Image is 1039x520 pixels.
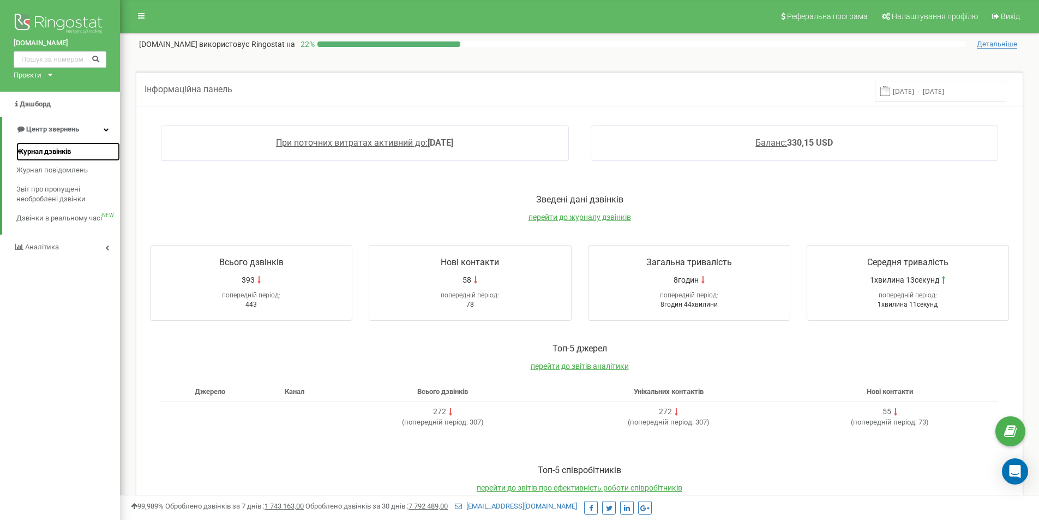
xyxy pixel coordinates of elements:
span: Детальніше [977,40,1017,49]
span: попередній період: [630,418,694,426]
a: перейти до звітів аналітики [531,362,629,370]
span: 1хвилина 11секунд [878,301,938,308]
div: Проєкти [14,70,41,81]
input: Пошук за номером [14,51,106,68]
span: Джерело [195,387,225,396]
a: [EMAIL_ADDRESS][DOMAIN_NAME] [455,502,577,510]
span: Журнал дзвінків [16,147,71,157]
span: Центр звернень [26,125,79,133]
a: перейти до звітів про ефективність роботи співробітників [477,483,682,492]
span: 443 [245,301,257,308]
p: 22 % [295,39,317,50]
span: Оброблено дзвінків за 7 днів : [165,502,304,510]
span: Налаштування профілю [892,12,978,21]
a: Баланс:330,15 USD [755,138,833,148]
u: 1 743 163,00 [265,502,304,510]
a: Журнал повідомлень [16,161,120,180]
span: 78 [466,301,474,308]
span: Загальна тривалість [646,257,732,267]
div: Open Intercom Messenger [1002,458,1028,485]
a: Звіт про пропущені необроблені дзвінки [16,180,120,209]
span: 58 [463,274,471,285]
u: 7 792 489,00 [409,502,448,510]
span: Журнал повідомлень [16,165,88,176]
span: Дзвінки в реальному часі [16,213,102,224]
span: При поточних витратах активний до: [276,138,428,148]
span: Оброблено дзвінків за 30 днів : [305,502,448,510]
span: Реферальна програма [787,12,868,21]
span: попередній період: [853,418,917,426]
span: 1хвилина 13секунд [870,274,939,285]
span: Інформаційна панель [145,84,232,94]
span: Вихід [1001,12,1020,21]
span: ( 307 ) [628,418,710,426]
span: Toп-5 джерел [552,343,607,354]
span: Середня тривалість [867,257,948,267]
span: Всього дзвінків [417,387,468,396]
a: Дзвінки в реальному часіNEW [16,209,120,228]
span: Нові контакти [441,257,499,267]
a: Журнал дзвінків [16,142,120,162]
span: попередній період: [879,291,937,299]
img: Ringostat logo [14,11,106,38]
a: При поточних витратах активний до:[DATE] [276,138,453,148]
span: Аналiтика [25,243,59,251]
span: ( 307 ) [402,418,484,426]
div: 272 [433,407,446,417]
span: використовує Ringostat на [199,40,295,49]
div: 272 [659,407,672,417]
span: попередній період: [441,291,499,299]
a: [DOMAIN_NAME] [14,38,106,49]
span: 8годин [674,274,699,285]
span: Зведені дані дзвінків [536,194,623,205]
span: Унікальних контактів [634,387,704,396]
div: 55 [882,407,891,417]
span: Всього дзвінків [219,257,284,267]
span: Нові контакти [867,387,913,396]
a: Центр звернень [2,117,120,142]
a: перейти до журналу дзвінків [528,213,631,222]
span: Дашборд [20,100,51,108]
span: попередній період: [404,418,468,426]
span: Toп-5 співробітників [538,465,621,475]
span: Звіт про пропущені необроблені дзвінки [16,184,115,205]
span: попередній період: [660,291,718,299]
span: ( 73 ) [851,418,929,426]
span: Канал [285,387,304,396]
span: попередній період: [222,291,280,299]
span: Баланс: [755,138,787,148]
span: 393 [242,274,255,285]
p: [DOMAIN_NAME] [139,39,295,50]
span: 99,989% [131,502,164,510]
span: 8годин 44хвилини [660,301,718,308]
